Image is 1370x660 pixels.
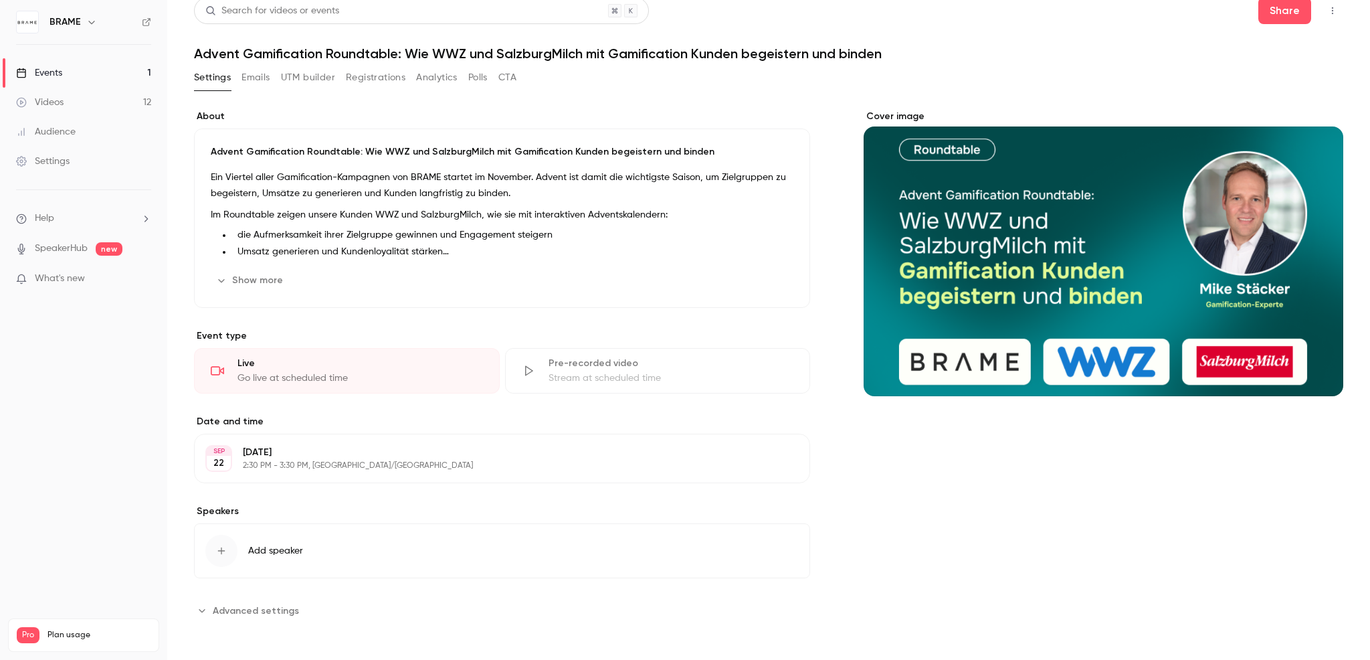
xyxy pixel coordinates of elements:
[194,329,810,343] p: Event type
[468,67,488,88] button: Polls
[549,357,794,370] div: Pre-recorded video
[211,169,793,201] p: Ein Viertel aller Gamification-Kampagnen von BRAME startet im November. Advent ist damit die wich...
[194,600,810,621] section: Advanced settings
[213,604,299,618] span: Advanced settings
[96,242,122,256] span: new
[16,96,64,109] div: Videos
[17,627,39,643] span: Pro
[248,544,303,558] span: Add speaker
[232,245,793,259] li: Umsatz generieren und Kundenloyalität stärken
[549,372,794,385] div: Stream at scheduled time
[194,67,231,88] button: Settings
[416,67,458,88] button: Analytics
[346,67,405,88] button: Registrations
[16,125,76,139] div: Audience
[47,630,151,641] span: Plan usage
[194,46,1343,62] h1: Advent Gamification Roundtable: Wie WWZ und SalzburgMilch mit Gamification Kunden begeistern und ...
[237,357,483,370] div: Live
[16,155,70,168] div: Settings
[17,11,38,33] img: BRAME
[205,4,339,18] div: Search for videos or events
[207,446,231,456] div: SEP
[35,242,88,256] a: SpeakerHub
[35,272,85,286] span: What's new
[237,372,483,385] div: Go live at scheduled time
[232,228,793,242] li: die Aufmerksamkeit ihrer Zielgruppe gewinnen und Engagement steigern
[194,415,810,428] label: Date and time
[864,110,1343,396] section: Cover image
[16,66,62,80] div: Events
[213,457,224,470] p: 22
[194,505,810,518] label: Speakers
[505,348,811,394] div: Pre-recorded videoStream at scheduled time
[50,15,81,29] h6: BRAME
[243,461,739,471] p: 2:30 PM - 3:30 PM, [GEOGRAPHIC_DATA]/[GEOGRAPHIC_DATA]
[35,212,54,226] span: Help
[16,212,151,226] li: help-dropdown-opener
[211,270,291,291] button: Show more
[194,110,810,123] label: About
[194,348,500,394] div: LiveGo live at scheduled time
[864,110,1343,123] label: Cover image
[241,67,270,88] button: Emails
[211,207,793,223] p: Im Roundtable zeigen unsere Kunden WWZ und SalzburgMilch, wie sie mit interaktiven Adventskalendern:
[498,67,516,88] button: CTA
[194,600,307,621] button: Advanced settings
[135,273,151,285] iframe: Noticeable Trigger
[194,523,810,578] button: Add speaker
[281,67,335,88] button: UTM builder
[211,145,793,159] p: Advent Gamification Roundtable: Wie WWZ und SalzburgMilch mit Gamification Kunden begeistern und ...
[243,446,739,459] p: [DATE]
